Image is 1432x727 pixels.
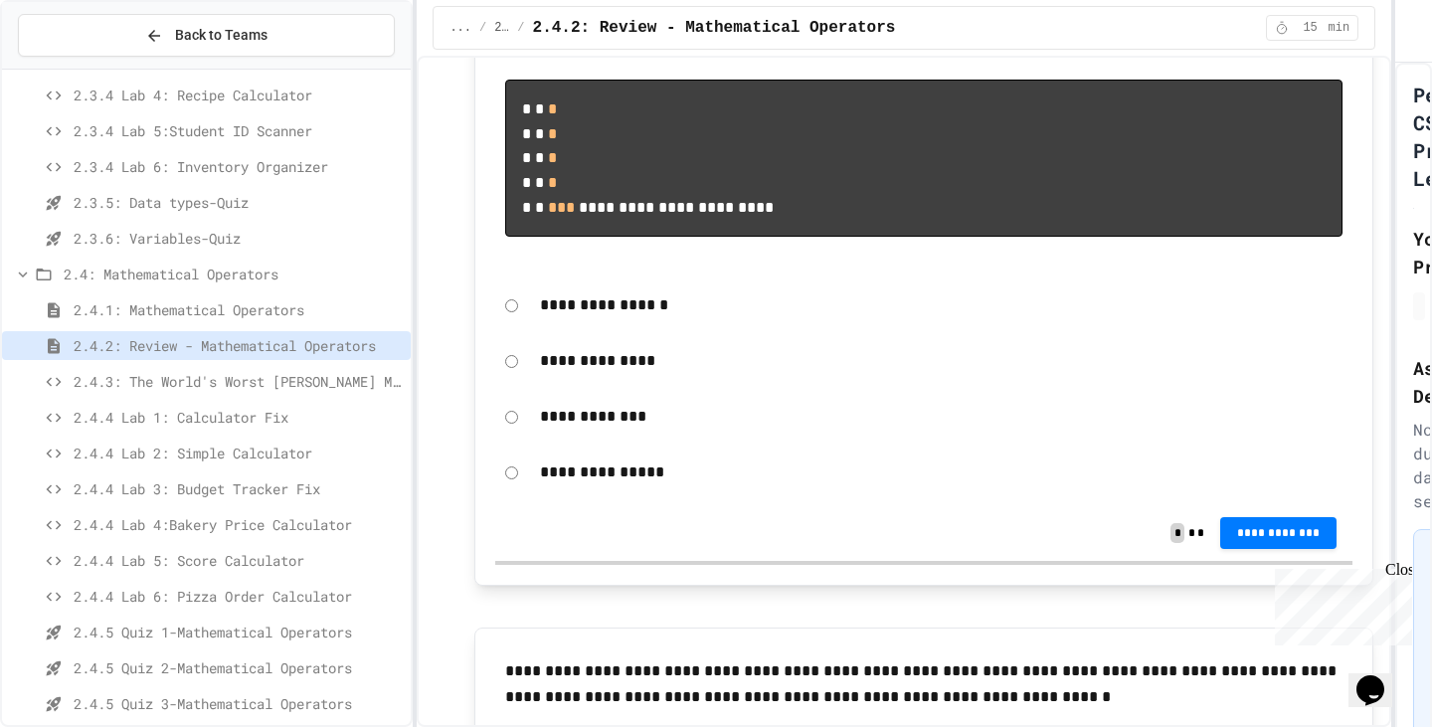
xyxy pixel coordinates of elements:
span: 2.3.5: Data types-Quiz [74,192,403,213]
span: 2.4.4 Lab 3: Budget Tracker Fix [74,478,403,499]
span: min [1329,20,1350,36]
span: 2.4.5 Quiz 1-Mathematical Operators [74,622,403,642]
span: 2.4.5 Quiz 2-Mathematical Operators [74,657,403,678]
span: 2.4: Mathematical Operators [64,264,403,284]
span: ... [449,20,471,36]
span: 2.4.4 Lab 4:Bakery Price Calculator [74,514,403,535]
span: 2.4.4 Lab 6: Pizza Order Calculator [74,586,403,607]
span: / [517,20,524,36]
iframe: chat widget [1348,647,1412,707]
span: / [479,20,486,36]
span: 2.4.5 Quiz 3-Mathematical Operators [74,693,403,714]
div: No due date set [1413,418,1414,513]
span: 2.4.2: Review - Mathematical Operators [533,16,896,40]
h2: Assignment Details [1413,354,1414,410]
span: 2.4.4 Lab 5: Score Calculator [74,550,403,571]
span: 2.3.6: Variables-Quiz [74,228,403,249]
span: 2.4.2: Review - Mathematical Operators [74,335,403,356]
iframe: chat widget [1267,561,1412,645]
span: 2.4.4 Lab 2: Simple Calculator [74,443,403,463]
span: 2.3.4 Lab 5:Student ID Scanner [74,120,403,141]
span: 2.4.4 Lab 1: Calculator Fix [74,407,403,428]
span: 2.3.4 Lab 4: Recipe Calculator [74,85,403,105]
div: Chat with us now!Close [8,8,137,126]
h2: Your Progress [1413,225,1414,280]
span: 2.4.1: Mathematical Operators [74,299,403,320]
span: Back to Teams [175,25,268,46]
span: 2.4.3: The World's Worst [PERSON_NAME] Market [74,371,403,392]
span: 2.4: Mathematical Operators [494,20,509,36]
span: 2.3.4 Lab 6: Inventory Organizer [74,156,403,177]
button: Back to Teams [18,14,395,57]
span: 15 [1295,20,1327,36]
